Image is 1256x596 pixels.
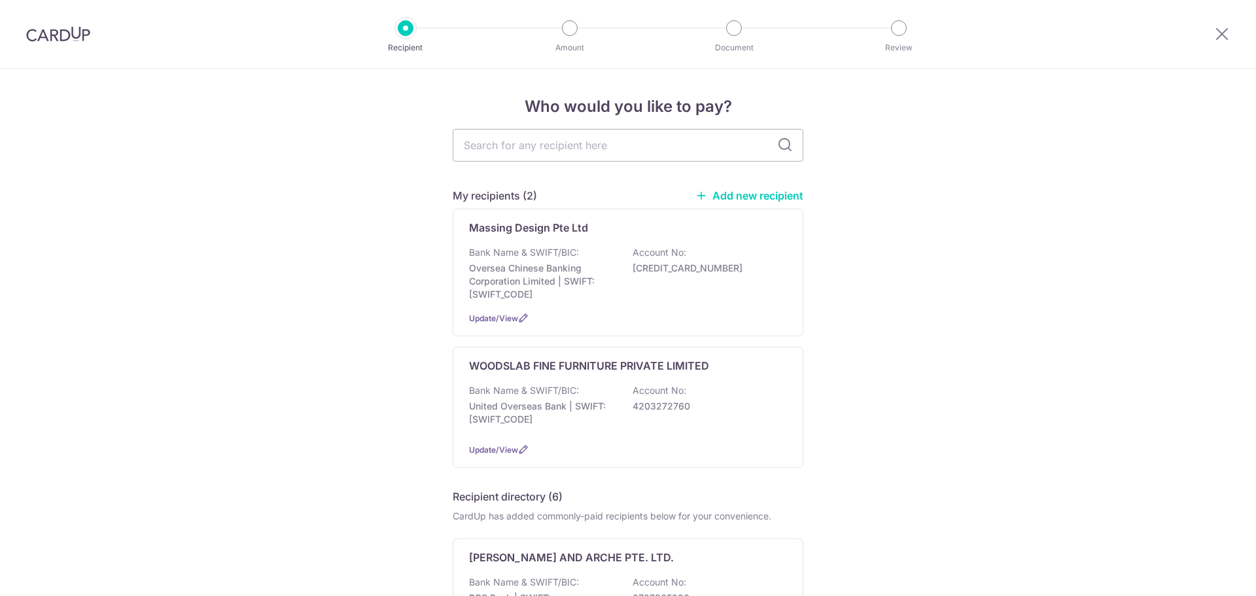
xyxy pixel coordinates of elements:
p: Recipient [357,41,454,54]
p: Massing Design Pte Ltd [469,220,588,236]
p: Bank Name & SWIFT/BIC: [469,384,579,397]
p: Account No: [633,576,686,589]
a: Add new recipient [695,189,803,202]
a: Update/View [469,445,518,455]
p: 4203272760 [633,400,779,413]
p: Oversea Chinese Banking Corporation Limited | SWIFT: [SWIFT_CODE] [469,262,616,301]
div: CardUp has added commonly-paid recipients below for your convenience. [453,510,803,523]
a: Update/View [469,313,518,323]
p: [CREDIT_CARD_NUMBER] [633,262,779,275]
p: [PERSON_NAME] AND ARCHE PTE. LTD. [469,550,674,565]
img: CardUp [26,26,90,42]
p: Review [850,41,947,54]
p: Account No: [633,384,686,397]
p: WOODSLAB FINE FURNITURE PRIVATE LIMITED [469,358,709,374]
p: United Overseas Bank | SWIFT: [SWIFT_CODE] [469,400,616,426]
p: Bank Name & SWIFT/BIC: [469,576,579,589]
p: Account No: [633,246,686,259]
h5: My recipients (2) [453,188,537,203]
p: Amount [521,41,618,54]
input: Search for any recipient here [453,129,803,162]
h4: Who would you like to pay? [453,95,803,118]
p: Bank Name & SWIFT/BIC: [469,246,579,259]
h5: Recipient directory (6) [453,489,563,504]
p: Document [686,41,782,54]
